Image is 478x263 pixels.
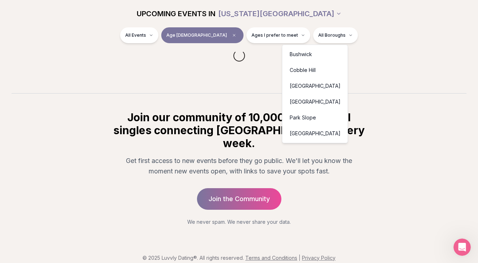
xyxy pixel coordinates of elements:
[284,46,346,62] div: Bushwick
[453,239,471,256] iframe: Intercom live chat
[284,62,346,78] div: Cobble Hill
[284,78,346,94] div: [GEOGRAPHIC_DATA]
[284,110,346,126] div: Park Slope
[284,94,346,110] div: [GEOGRAPHIC_DATA]
[284,126,346,141] div: [GEOGRAPHIC_DATA]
